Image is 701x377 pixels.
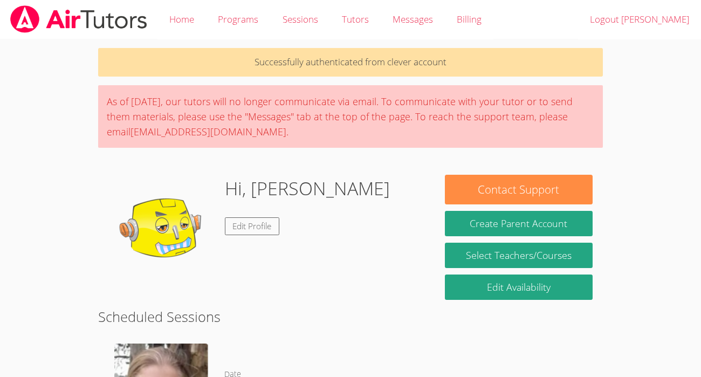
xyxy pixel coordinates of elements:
[98,48,603,77] p: Successfully authenticated from clever account
[98,85,603,148] div: As of [DATE], our tutors will no longer communicate via email. To communicate with your tutor or ...
[445,175,593,204] button: Contact Support
[225,217,280,235] a: Edit Profile
[393,13,433,25] span: Messages
[445,243,593,268] a: Select Teachers/Courses
[445,211,593,236] button: Create Parent Account
[108,175,216,283] img: default.png
[9,5,148,33] img: airtutors_banner-c4298cdbf04f3fff15de1276eac7730deb9818008684d7c2e4769d2f7ddbe033.png
[98,306,603,327] h2: Scheduled Sessions
[225,175,390,202] h1: Hi, [PERSON_NAME]
[445,275,593,300] a: Edit Availability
